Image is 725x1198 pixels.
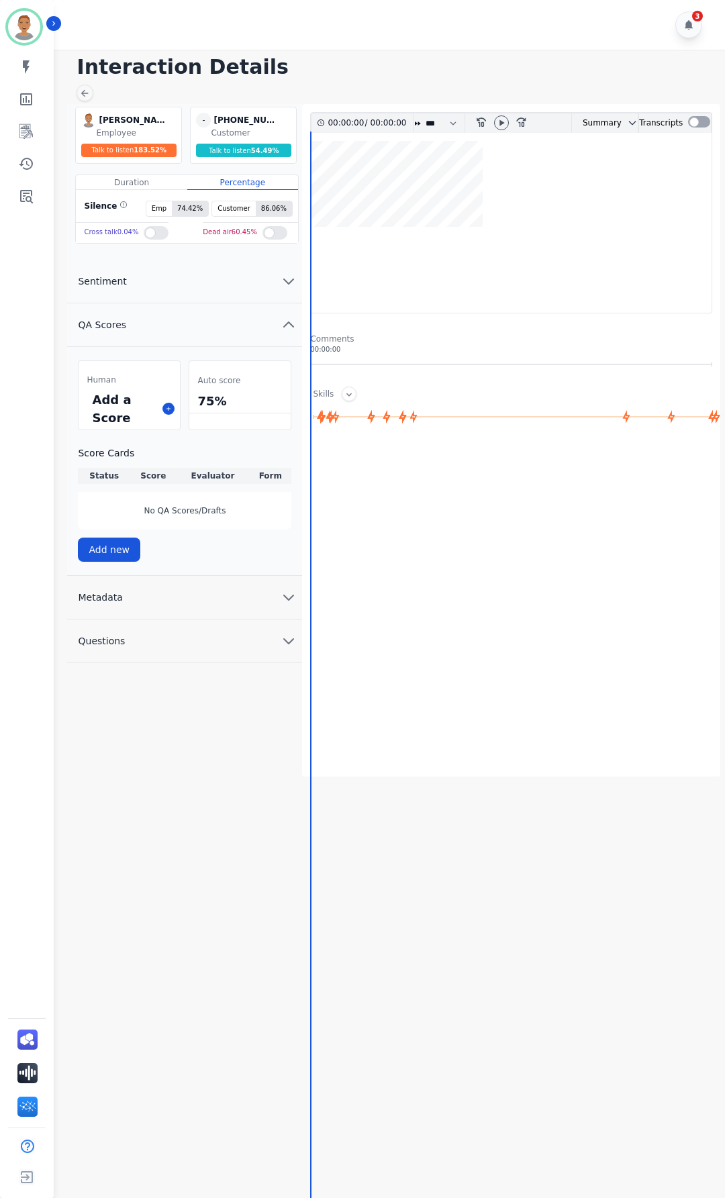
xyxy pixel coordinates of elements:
[639,113,683,133] div: Transcripts
[313,389,334,401] div: Skills
[67,318,137,332] span: QA Scores
[177,468,250,484] th: Evaluator
[89,388,157,430] div: Add a Score
[78,446,291,460] h3: Score Cards
[622,117,638,128] button: chevron down
[99,113,166,128] div: [PERSON_NAME]
[67,591,133,604] span: Metadata
[8,11,40,43] img: Bordered avatar
[81,144,177,157] div: Talk to listen
[203,223,257,242] div: Dead air 60.45 %
[212,201,256,216] span: Customer
[328,113,365,133] div: 00:00:00
[172,201,208,216] span: 74.42 %
[368,113,405,133] div: 00:00:00
[67,274,137,288] span: Sentiment
[96,128,179,138] div: Employee
[87,375,115,385] span: Human
[196,144,291,157] div: Talk to listen
[77,55,712,79] h1: Interaction Details
[195,389,285,413] div: 75%
[256,201,292,216] span: 86.06 %
[211,128,293,138] div: Customer
[281,317,297,333] svg: chevron up
[134,146,166,154] span: 183.52 %
[281,633,297,649] svg: chevron down
[67,303,302,347] button: QA Scores chevron up
[249,468,291,484] th: Form
[196,113,211,128] span: -
[627,117,638,128] svg: chevron down
[187,175,298,190] div: Percentage
[78,492,291,530] div: No QA Scores/Drafts
[310,334,712,344] div: Comments
[78,538,140,562] button: Add new
[281,273,297,289] svg: chevron down
[81,201,128,217] div: Silence
[67,634,136,648] span: Questions
[146,201,172,216] span: Emp
[572,113,622,133] div: Summary
[67,619,302,663] button: Questions chevron down
[281,589,297,605] svg: chevron down
[328,113,409,133] div: /
[310,344,712,354] div: 00:00:00
[84,223,138,242] div: Cross talk 0.04 %
[692,11,703,21] div: 3
[195,372,285,389] div: Auto score
[78,468,130,484] th: Status
[251,147,279,154] span: 54.49 %
[213,113,281,128] div: [PHONE_NUMBER]
[76,175,187,190] div: Duration
[67,260,302,303] button: Sentiment chevron down
[130,468,177,484] th: Score
[67,576,302,619] button: Metadata chevron down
